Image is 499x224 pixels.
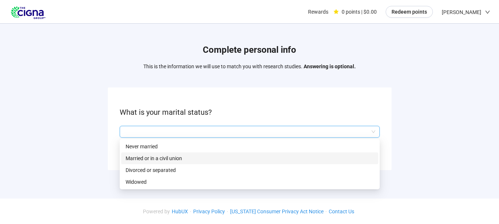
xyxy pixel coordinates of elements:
[126,154,374,162] p: Married or in a civil union
[143,207,356,216] div: · · ·
[392,8,427,16] span: Redeem points
[120,107,380,118] p: What is your marital status?
[143,209,170,214] span: Powered by
[327,209,356,214] a: Contact Us
[334,9,339,14] span: star
[304,63,356,69] strong: Answering is optional.
[143,62,356,70] p: This is the information we will use to match you with research studies.
[126,178,374,186] p: Widowed
[442,0,481,24] span: [PERSON_NAME]
[126,166,374,174] p: Divorced or separated
[386,6,433,18] button: Redeem points
[170,209,190,214] a: HubUX
[143,43,356,57] h1: Complete personal info
[228,209,325,214] a: [US_STATE] Consumer Privacy Act Notice
[485,10,490,15] span: down
[126,142,374,151] p: Never married
[191,209,227,214] a: Privacy Policy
